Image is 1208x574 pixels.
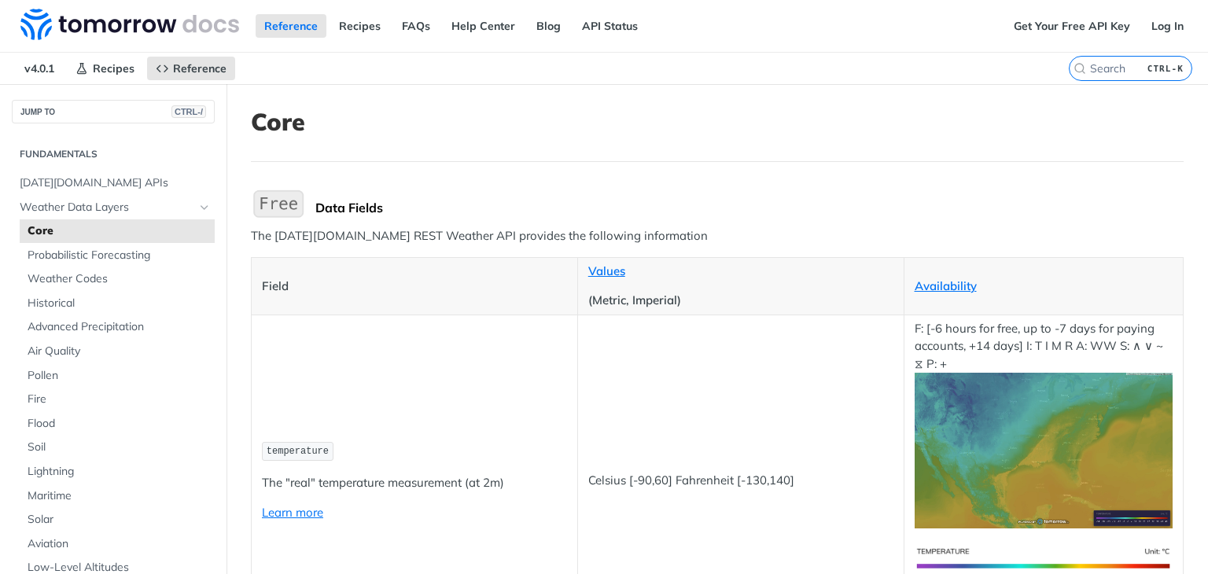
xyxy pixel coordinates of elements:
span: Core [28,223,211,239]
a: Core [20,219,215,243]
span: Pollen [28,368,211,384]
span: CTRL-/ [171,105,206,118]
span: Weather Codes [28,271,211,287]
a: Soil [20,436,215,459]
a: FAQs [393,14,439,38]
span: Reference [173,61,226,75]
p: F: [-6 hours for free, up to -7 days for paying accounts, +14 days] I: T I M R A: WW S: ∧ ∨ ~ ⧖ P: + [915,320,1173,528]
span: Expand image [915,442,1173,457]
span: Advanced Precipitation [28,319,211,335]
a: Recipes [330,14,389,38]
a: Values [588,263,625,278]
a: Blog [528,14,569,38]
span: Weather Data Layers [20,200,194,215]
span: Aviation [28,536,211,552]
a: Weather Data LayersHide subpages for Weather Data Layers [12,196,215,219]
p: Field [262,278,567,296]
a: [DATE][DOMAIN_NAME] APIs [12,171,215,195]
a: API Status [573,14,646,38]
img: Tomorrow.io Weather API Docs [20,9,239,40]
span: temperature [267,446,329,457]
p: The "real" temperature measurement (at 2m) [262,474,567,492]
div: Data Fields [315,200,1184,215]
a: Recipes [67,57,143,80]
a: Probabilistic Forecasting [20,244,215,267]
a: Pollen [20,364,215,388]
span: Recipes [93,61,134,75]
span: v4.0.1 [16,57,63,80]
a: Advanced Precipitation [20,315,215,339]
a: Historical [20,292,215,315]
a: Aviation [20,532,215,556]
span: Expand image [915,557,1173,572]
a: Maritime [20,484,215,508]
span: Fire [28,392,211,407]
a: Solar [20,508,215,532]
span: Historical [28,296,211,311]
a: Reference [147,57,235,80]
span: Lightning [28,464,211,480]
p: Celsius [-90,60] Fahrenheit [-130,140] [588,472,893,490]
a: Learn more [262,505,323,520]
p: (Metric, Imperial) [588,292,893,310]
p: The [DATE][DOMAIN_NAME] REST Weather API provides the following information [251,227,1184,245]
span: Flood [28,416,211,432]
a: Flood [20,412,215,436]
h1: Core [251,108,1184,136]
span: Air Quality [28,344,211,359]
button: Hide subpages for Weather Data Layers [198,201,211,214]
a: Reference [256,14,326,38]
a: Air Quality [20,340,215,363]
a: Lightning [20,460,215,484]
a: Help Center [443,14,524,38]
button: JUMP TOCTRL-/ [12,100,215,123]
svg: Search [1074,62,1086,75]
span: Maritime [28,488,211,504]
h2: Fundamentals [12,147,215,161]
a: Weather Codes [20,267,215,291]
a: Availability [915,278,977,293]
a: Fire [20,388,215,411]
span: [DATE][DOMAIN_NAME] APIs [20,175,211,191]
span: Solar [28,512,211,528]
kbd: CTRL-K [1144,61,1188,76]
a: Get Your Free API Key [1005,14,1139,38]
span: Soil [28,440,211,455]
span: Probabilistic Forecasting [28,248,211,263]
a: Log In [1143,14,1192,38]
